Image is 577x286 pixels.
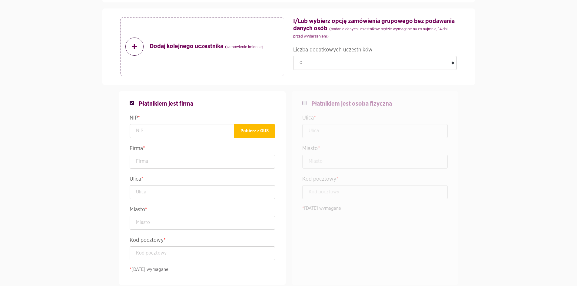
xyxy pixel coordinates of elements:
input: NIP [130,124,234,138]
small: (zamówienie imienne) [225,45,263,49]
h4: I/Lub wybierz opcję zamówienia grupowego bez podawania danych osób [293,18,457,39]
small: (podanie danych uczestników będzie wymagane na co najmniej 14 dni przed wydarzeniem) [293,27,448,38]
button: Pobierz z GUS [234,124,275,138]
input: Ulica [130,185,275,199]
legend: Kod pocztowy [302,175,448,185]
input: Miasto [302,155,448,169]
legend: Miasto [130,205,275,216]
input: Miasto [130,216,275,230]
legend: Kod pocztowy [130,236,275,246]
legend: Ulica [130,175,275,185]
strong: Dodaj kolejnego uczestnika [150,43,263,51]
span: Płatnikiem jest firma [139,100,193,107]
legend: Ulica [302,113,448,124]
input: Kod pocztowy [130,246,275,260]
legend: NIP [130,113,275,124]
input: Firma [130,155,275,169]
p: [DATE] wymagane [302,205,448,212]
legend: Miasto [302,144,448,155]
p: [DATE] wymagane [130,266,275,273]
input: Ulica [302,124,448,138]
legend: Firma [130,144,275,155]
span: Płatnikiem jest osoba fizyczna [311,100,392,107]
legend: Liczba dodatkowych uczestników [293,45,457,56]
input: Kod pocztowy [302,185,448,199]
